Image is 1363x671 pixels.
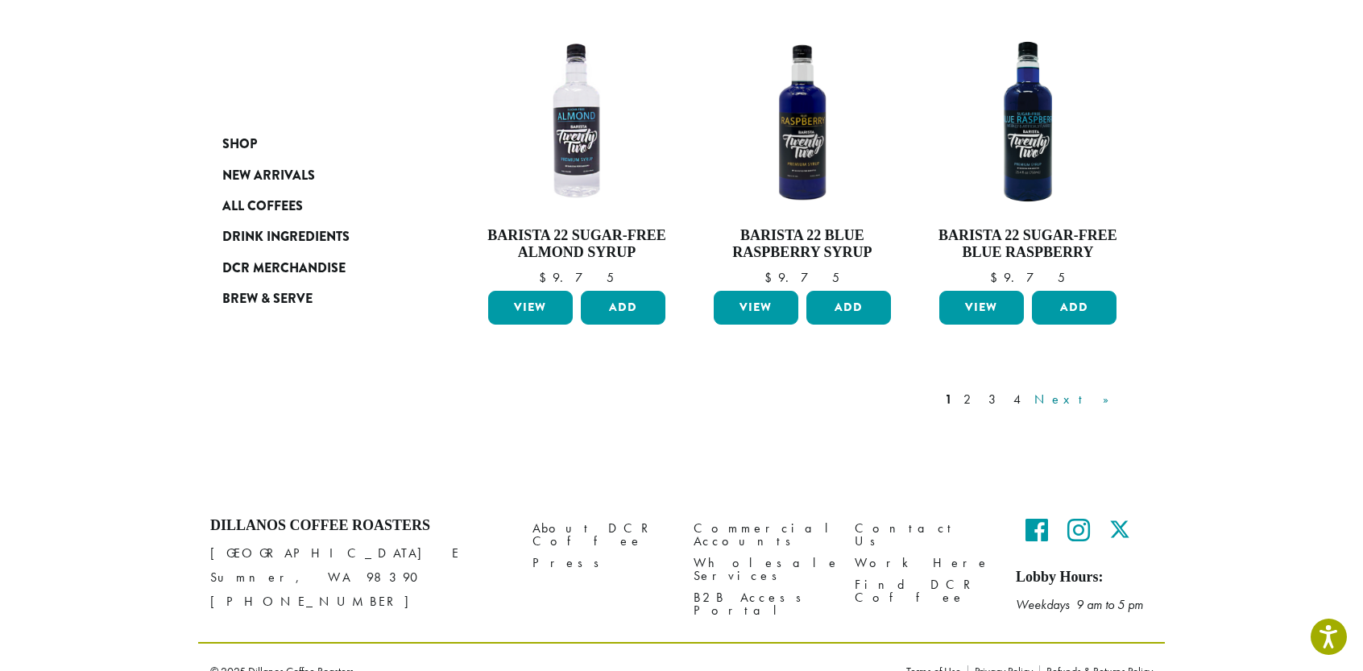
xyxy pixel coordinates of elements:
[1010,390,1026,409] a: 4
[222,197,303,217] span: All Coffees
[855,517,992,552] a: Contact Us
[222,284,416,314] a: Brew & Serve
[532,517,669,552] a: About DCR Coffee
[539,269,553,286] span: $
[1031,390,1124,409] a: Next »
[222,159,416,190] a: New Arrivals
[532,552,669,574] a: Press
[222,129,416,159] a: Shop
[222,227,350,247] span: Drink Ingredients
[990,269,1004,286] span: $
[855,552,992,574] a: Work Here
[222,289,313,309] span: Brew & Serve
[694,586,831,621] a: B2B Access Portal
[985,390,1005,409] a: 3
[939,291,1024,325] a: View
[710,29,895,214] img: B22-Blue-Raspberry-1200x-300x300.png
[960,390,980,409] a: 2
[935,29,1121,214] img: SF-BLUE-RASPBERRY-e1715970249262.png
[942,390,955,409] a: 1
[222,259,346,279] span: DCR Merchandise
[694,517,831,552] a: Commercial Accounts
[694,552,831,586] a: Wholesale Services
[935,29,1121,284] a: Barista 22 Sugar-Free Blue Raspberry $9.75
[935,227,1121,262] h4: Barista 22 Sugar-Free Blue Raspberry
[581,291,665,325] button: Add
[222,253,416,284] a: DCR Merchandise
[488,291,573,325] a: View
[1032,291,1116,325] button: Add
[1016,569,1153,586] h5: Lobby Hours:
[855,574,992,608] a: Find DCR Coffee
[484,29,669,214] img: B22-SF-ALMOND-300x300.png
[484,29,669,284] a: Barista 22 Sugar-Free Almond Syrup $9.75
[222,222,416,252] a: Drink Ingredients
[710,227,895,262] h4: Barista 22 Blue Raspberry Syrup
[222,191,416,222] a: All Coffees
[222,166,315,186] span: New Arrivals
[210,541,508,614] p: [GEOGRAPHIC_DATA] E Sumner, WA 98390 [PHONE_NUMBER]
[222,135,257,155] span: Shop
[484,227,669,262] h4: Barista 22 Sugar-Free Almond Syrup
[990,269,1065,286] bdi: 9.75
[714,291,798,325] a: View
[1016,596,1143,613] em: Weekdays 9 am to 5 pm
[764,269,778,286] span: $
[710,29,895,284] a: Barista 22 Blue Raspberry Syrup $9.75
[539,269,614,286] bdi: 9.75
[806,291,891,325] button: Add
[210,517,508,535] h4: Dillanos Coffee Roasters
[764,269,839,286] bdi: 9.75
